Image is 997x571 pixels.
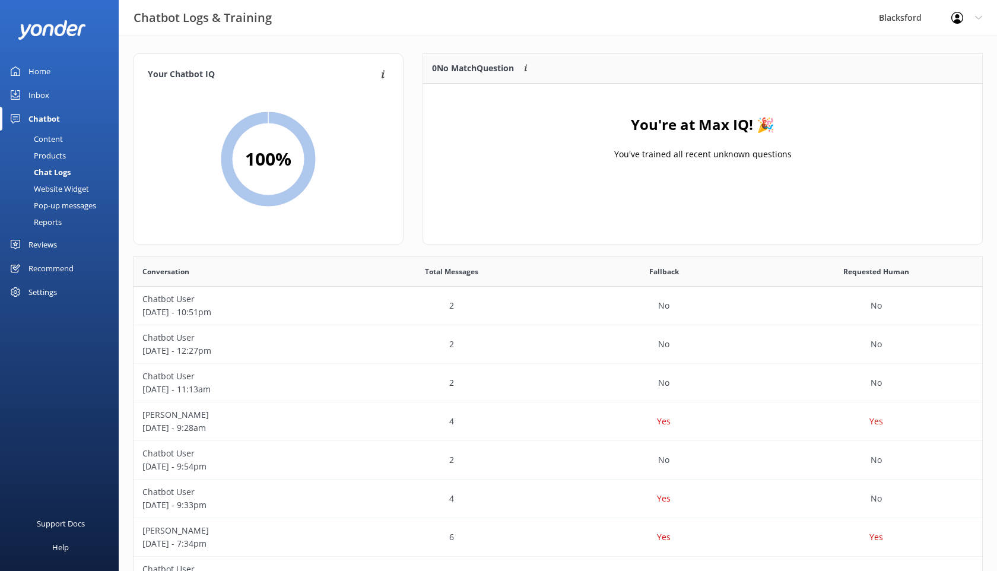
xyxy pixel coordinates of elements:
p: 2 [449,338,454,351]
p: You've trained all recent unknown questions [614,148,791,161]
h3: Chatbot Logs & Training [134,8,272,27]
p: Yes [869,415,883,428]
div: Reports [7,214,62,230]
p: No [658,338,669,351]
h2: 100 % [245,145,291,173]
div: Support Docs [37,512,85,535]
p: [DATE] - 10:51pm [142,306,337,319]
a: Website Widget [7,180,119,197]
div: Chatbot [28,107,60,131]
div: Chat Logs [7,164,71,180]
div: row [134,441,982,480]
p: [DATE] - 7:34pm [142,537,337,550]
div: row [134,518,982,557]
span: Total Messages [425,266,478,277]
div: Pop-up messages [7,197,96,214]
p: Yes [657,492,671,505]
p: No [658,453,669,467]
p: 4 [449,415,454,428]
p: [DATE] - 9:33pm [142,499,337,512]
div: Recommend [28,256,74,280]
img: yonder-white-logo.png [18,20,86,40]
p: [DATE] - 12:27pm [142,344,337,357]
p: 4 [449,492,454,505]
p: No [871,453,882,467]
span: Requested Human [843,266,909,277]
a: Content [7,131,119,147]
p: [PERSON_NAME] [142,524,337,537]
div: grid [423,84,982,202]
p: No [871,492,882,505]
p: No [658,376,669,389]
div: Products [7,147,66,164]
div: Website Widget [7,180,89,197]
p: Chatbot User [142,447,337,460]
p: 2 [449,299,454,312]
h4: Your Chatbot IQ [148,68,377,81]
p: No [658,299,669,312]
div: Inbox [28,83,49,107]
p: Chatbot User [142,293,337,306]
p: 0 No Match Question [432,62,514,75]
div: Help [52,535,69,559]
p: Yes [869,531,883,544]
a: Chat Logs [7,164,119,180]
p: Chatbot User [142,486,337,499]
div: Content [7,131,63,147]
p: No [871,299,882,312]
p: [DATE] - 9:28am [142,421,337,434]
p: 6 [449,531,454,544]
p: [PERSON_NAME] [142,408,337,421]
p: 2 [449,453,454,467]
div: row [134,364,982,402]
p: [DATE] - 11:13am [142,383,337,396]
div: Reviews [28,233,57,256]
p: Yes [657,531,671,544]
p: No [871,338,882,351]
p: 2 [449,376,454,389]
p: Yes [657,415,671,428]
a: Reports [7,214,119,230]
p: Chatbot User [142,331,337,344]
div: row [134,480,982,518]
p: Chatbot User [142,370,337,383]
div: row [134,325,982,364]
div: Settings [28,280,57,304]
span: Conversation [142,266,189,277]
p: No [871,376,882,389]
a: Pop-up messages [7,197,119,214]
p: [DATE] - 9:54pm [142,460,337,473]
span: Fallback [649,266,679,277]
div: row [134,287,982,325]
a: Products [7,147,119,164]
div: row [134,402,982,441]
div: Home [28,59,50,83]
h4: You're at Max IQ! 🎉 [631,113,774,136]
